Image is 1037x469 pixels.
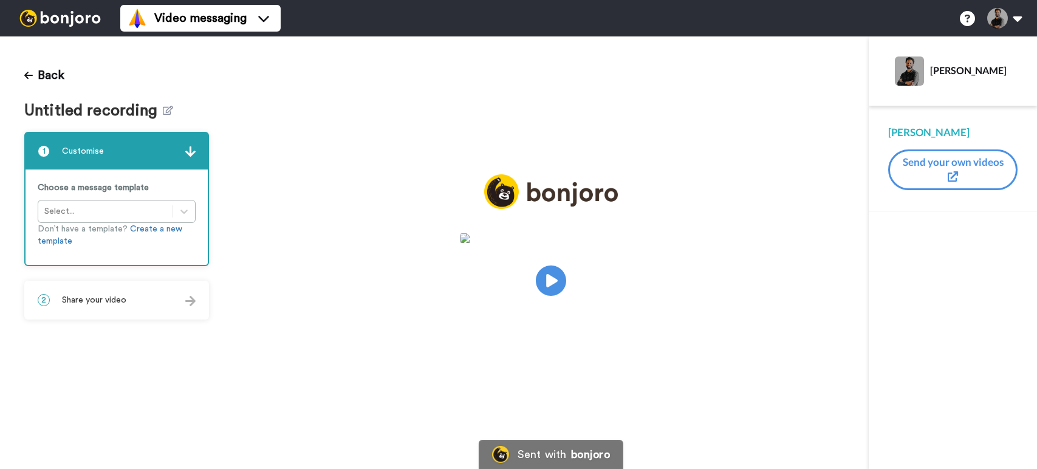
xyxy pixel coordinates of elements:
[484,174,618,209] img: logo_full.png
[38,182,196,194] p: Choose a message template
[24,281,209,320] div: 2Share your video
[492,446,509,463] img: Bonjoro Logo
[460,233,642,243] img: e0bde7c6-2212-4ccc-91f2-af208ddef79c.jpg
[479,440,623,469] a: Bonjoro LogoSent withbonjoro
[518,449,566,460] div: Sent with
[185,296,196,306] img: arrow.svg
[24,102,163,120] span: Untitled recording
[888,125,1018,140] div: [PERSON_NAME]
[571,449,610,460] div: bonjoro
[154,10,247,27] span: Video messaging
[38,225,182,245] a: Create a new template
[62,294,126,306] span: Share your video
[930,64,1017,76] div: [PERSON_NAME]
[888,149,1018,190] button: Send your own videos
[128,9,147,28] img: vm-color.svg
[38,294,50,306] span: 2
[24,61,64,90] button: Back
[62,145,104,157] span: Customise
[15,10,106,27] img: bj-logo-header-white.svg
[895,56,924,86] img: Profile Image
[185,146,196,157] img: arrow.svg
[38,145,50,157] span: 1
[38,223,196,247] p: Don’t have a template?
